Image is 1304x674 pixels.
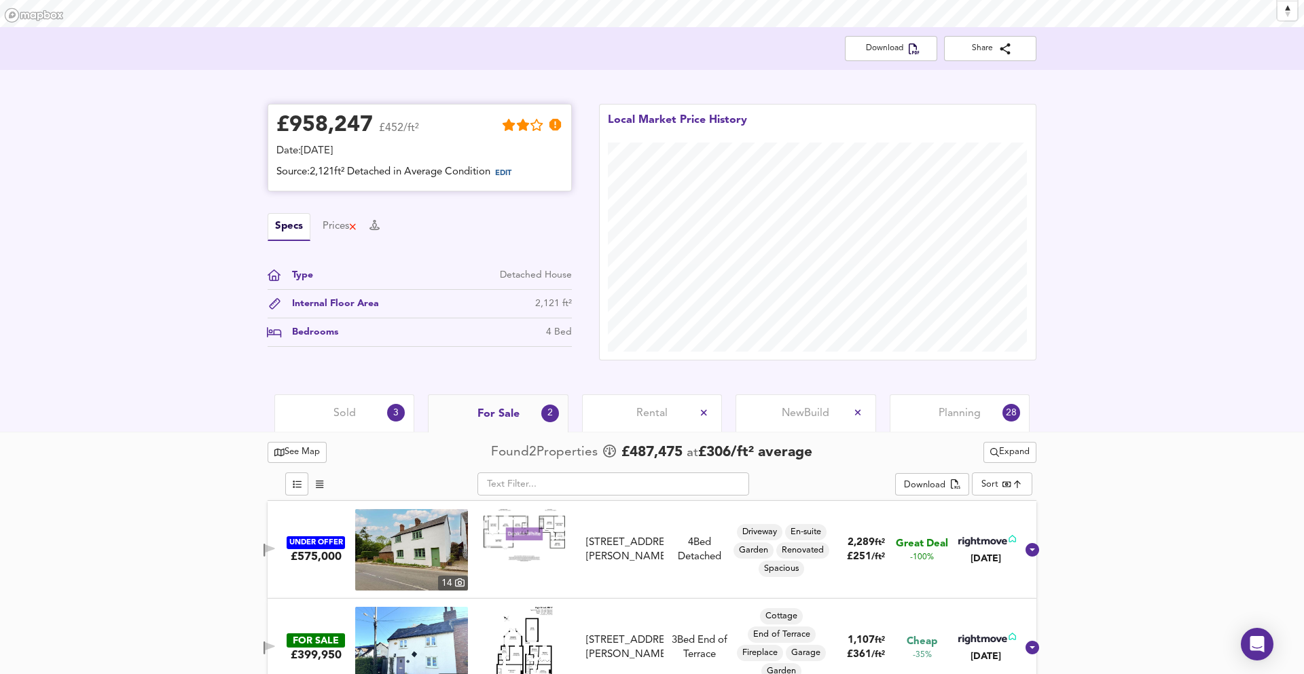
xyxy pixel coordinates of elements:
div: 14 [438,576,468,591]
span: Planning [939,406,981,421]
div: Bedrooms [281,325,338,339]
div: Detached House [500,268,572,282]
a: Mapbox homepage [4,7,64,23]
a: property thumbnail 14 [355,509,468,591]
div: Internal Floor Area [281,297,379,311]
span: Expand [990,445,1030,460]
div: FOR SALE [287,633,345,648]
div: UNDER OFFER£575,000 property thumbnail 14 Floorplan[STREET_ADDRESS][PERSON_NAME]4Bed DetachedDriv... [268,501,1036,599]
span: ft² [875,538,885,547]
div: Sort [972,472,1032,495]
span: at [687,447,698,460]
span: New Build [782,406,829,421]
div: [DATE] [956,552,1016,565]
div: Local Market Price History [608,113,747,143]
div: 3 [387,404,405,422]
span: £ 306 / ft² average [698,445,812,460]
button: Share [944,36,1036,61]
span: Garden [733,544,774,557]
img: Floorplan [484,509,565,561]
div: 3 Bed End of Terrace [669,633,730,662]
span: £ 251 [847,552,885,562]
div: UNDER OFFER [287,536,345,549]
div: [DATE] [956,650,1016,663]
span: En-suite [785,526,827,538]
div: 4 Bed Detached [669,536,730,565]
span: Fireplace [737,647,783,659]
div: Garage [786,645,826,661]
div: End of Terrace [748,626,816,643]
span: Driveway [737,526,782,538]
span: End of Terrace [748,629,816,641]
span: / ft² [871,650,885,659]
div: 2 [541,405,559,422]
button: Reset bearing to north [1278,1,1297,20]
button: Download [845,36,937,61]
div: Date: [DATE] [276,144,563,159]
span: See Map [274,445,320,460]
div: Fireplace [737,645,783,661]
span: -100% [910,552,934,563]
span: / ft² [871,553,885,561]
button: Specs [268,213,310,241]
span: Share [955,41,1026,56]
div: Driveway [737,524,782,540]
div: 2,121 ft² [535,297,572,311]
input: Text Filter... [477,472,749,495]
span: £452/ft² [379,123,419,143]
span: -35% [913,650,932,661]
span: Renovated [776,544,829,557]
button: See Map [268,442,327,463]
span: 2,289 [848,538,875,548]
div: split button [895,473,969,496]
span: Rental [636,406,668,421]
span: 1,107 [848,635,875,645]
div: Renovated [776,542,829,559]
span: EDIT [495,170,511,177]
div: Found 2 Propert ies [491,443,601,462]
div: £ 958,247 [276,115,373,136]
img: property thumbnail [355,509,468,591]
div: [STREET_ADDRESS][PERSON_NAME] [586,536,664,565]
svg: Show Details [1024,542,1040,558]
div: Garden [733,542,774,559]
span: Cheap [907,635,937,649]
span: Download [856,41,926,56]
div: Source: 2,121ft² Detached in Average Condition [276,165,563,183]
div: split button [983,442,1036,463]
div: Open Intercom Messenger [1241,628,1273,660]
div: 28 [1002,404,1020,422]
span: £ 487,475 [621,443,683,463]
div: En-suite [785,524,827,540]
button: Expand [983,442,1036,463]
div: Sort [981,478,998,491]
span: For Sale [477,407,520,422]
span: Great Deal [896,537,948,551]
span: Garage [786,647,826,659]
button: Prices [323,219,357,234]
span: Spacious [759,563,804,575]
div: £575,000 [291,549,342,564]
button: Download [895,473,969,496]
span: Cottage [760,610,803,622]
div: Download [904,478,945,493]
div: Type [281,268,313,282]
div: Cottage [760,608,803,624]
div: £399,950 [291,648,342,662]
span: ft² [875,636,885,645]
div: 4 Bed [546,325,572,339]
svg: Show Details [1024,639,1040,656]
div: Spacious [759,561,804,577]
span: £ 361 [847,650,885,660]
div: [STREET_ADDRESS][PERSON_NAME] [586,633,664,662]
span: Sold [333,406,356,421]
